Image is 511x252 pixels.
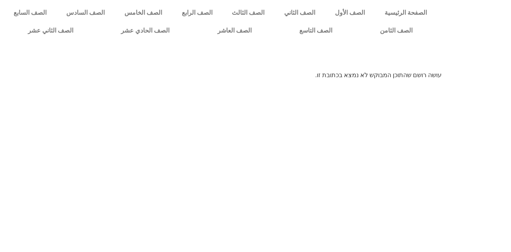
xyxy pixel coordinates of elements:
[325,4,375,22] a: الصف الأول
[274,4,325,22] a: الصف الثاني
[356,22,437,40] a: الصف الثامن
[375,4,437,22] a: الصفحة الرئيسية
[275,22,356,40] a: الصف التاسع
[69,71,442,80] p: עושה רושם שהתוכן המבוקש לא נמצא בכתובת זו.
[97,22,193,40] a: الصف الحادي عشر
[193,22,275,40] a: الصف العاشر
[172,4,222,22] a: الصف الرابع
[4,22,97,40] a: الصف الثاني عشر
[115,4,172,22] a: الصف الخامس
[222,4,274,22] a: الصف الثالث
[57,4,115,22] a: الصف السادس
[4,4,57,22] a: الصف السابع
